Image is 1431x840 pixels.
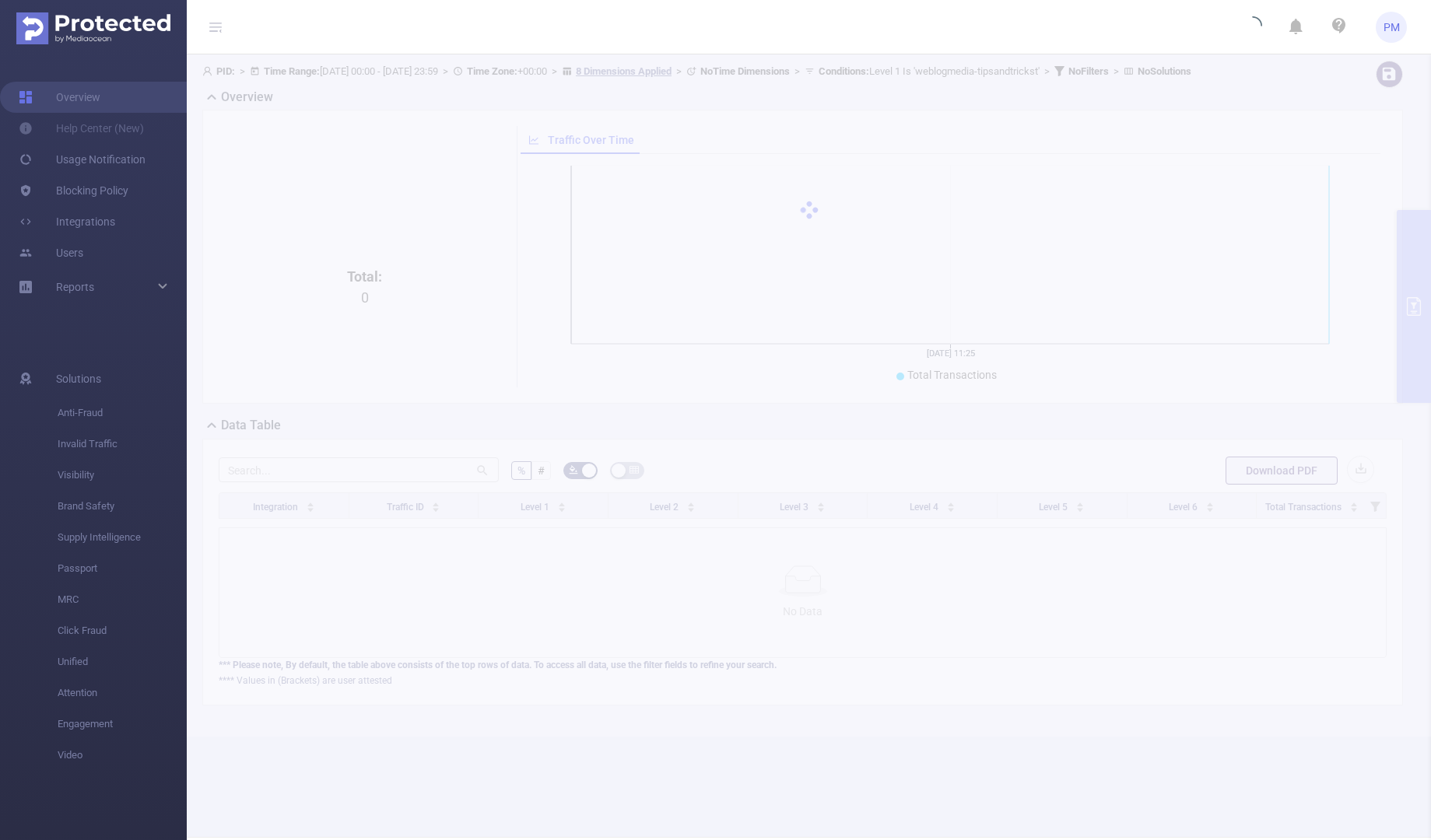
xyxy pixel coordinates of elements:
span: Brand Safety [58,491,187,522]
a: Overview [19,82,100,113]
span: Click Fraud [58,615,187,646]
span: Supply Intelligence [58,522,187,553]
span: Anti-Fraud [58,397,187,429]
img: Protected Media [16,12,170,44]
span: Attention [58,677,187,709]
a: Integrations [19,206,115,237]
i: icon: loading [1243,16,1262,38]
a: Reports [56,271,94,303]
span: Solutions [56,363,101,394]
span: PM [1384,12,1400,43]
span: Visibility [58,460,187,491]
a: Users [19,237,83,268]
span: Reports [56,281,94,293]
span: MRC [58,584,187,615]
span: Passport [58,553,187,584]
a: Usage Notification [19,144,146,175]
span: Invalid Traffic [58,429,187,460]
span: Unified [58,646,187,677]
span: Engagement [58,709,187,740]
a: Blocking Policy [19,175,128,206]
span: Video [58,740,187,771]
